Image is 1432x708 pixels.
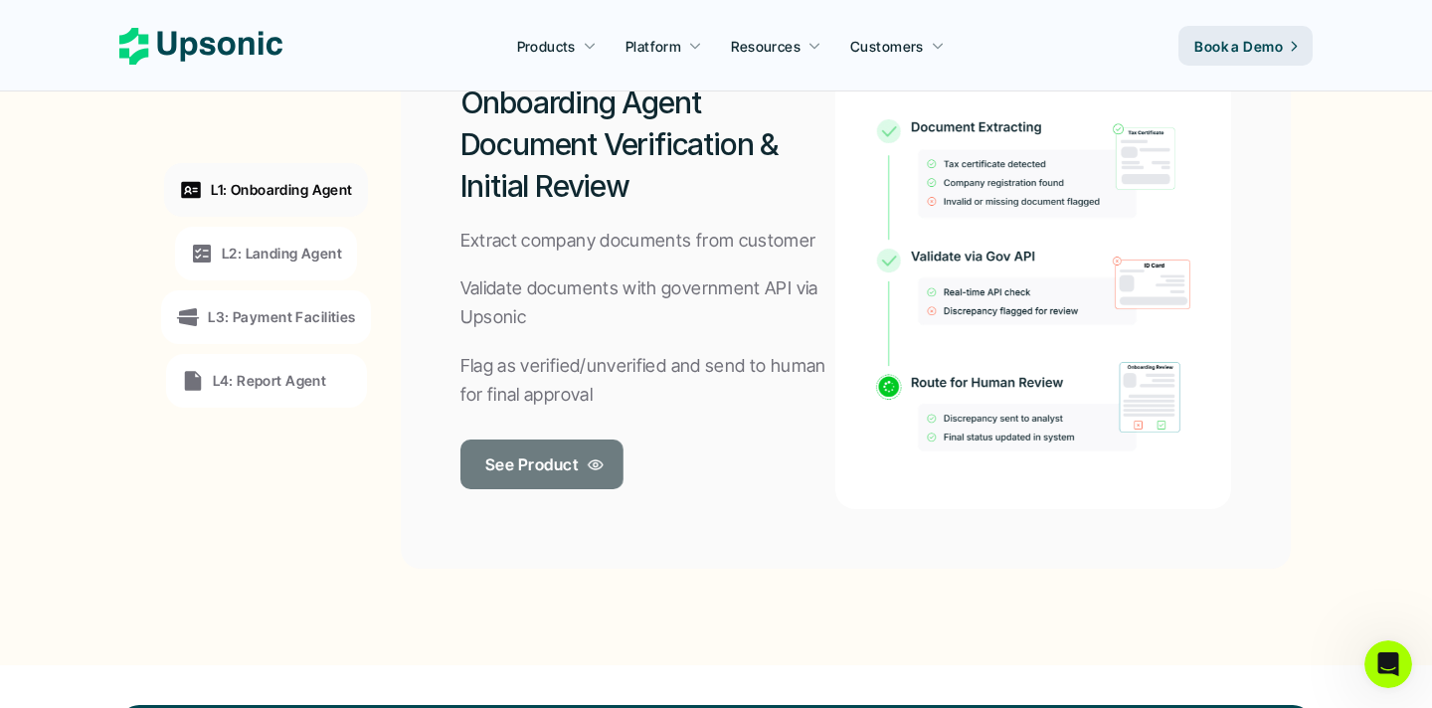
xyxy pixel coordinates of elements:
[485,449,578,478] p: See Product
[460,440,624,489] a: See Product
[505,28,609,64] a: Products
[1194,36,1283,57] p: Book a Demo
[1364,640,1412,688] iframe: Intercom live chat
[626,36,681,57] p: Platform
[460,274,836,332] p: Validate documents with government API via Upsonic
[850,36,924,57] p: Customers
[222,243,342,264] p: L2: Landing Agent
[460,82,836,207] h2: Onboarding Agent Document Verification & Initial Review
[731,36,801,57] p: Resources
[213,370,327,391] p: L4: Report Agent
[1178,26,1313,66] a: Book a Demo
[460,227,816,256] p: Extract company documents from customer
[208,306,355,327] p: L3: Payment Facilities
[460,352,836,410] p: Flag as verified/unverified and send to human for final approval
[211,179,352,200] p: L1: Onboarding Agent
[517,36,576,57] p: Products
